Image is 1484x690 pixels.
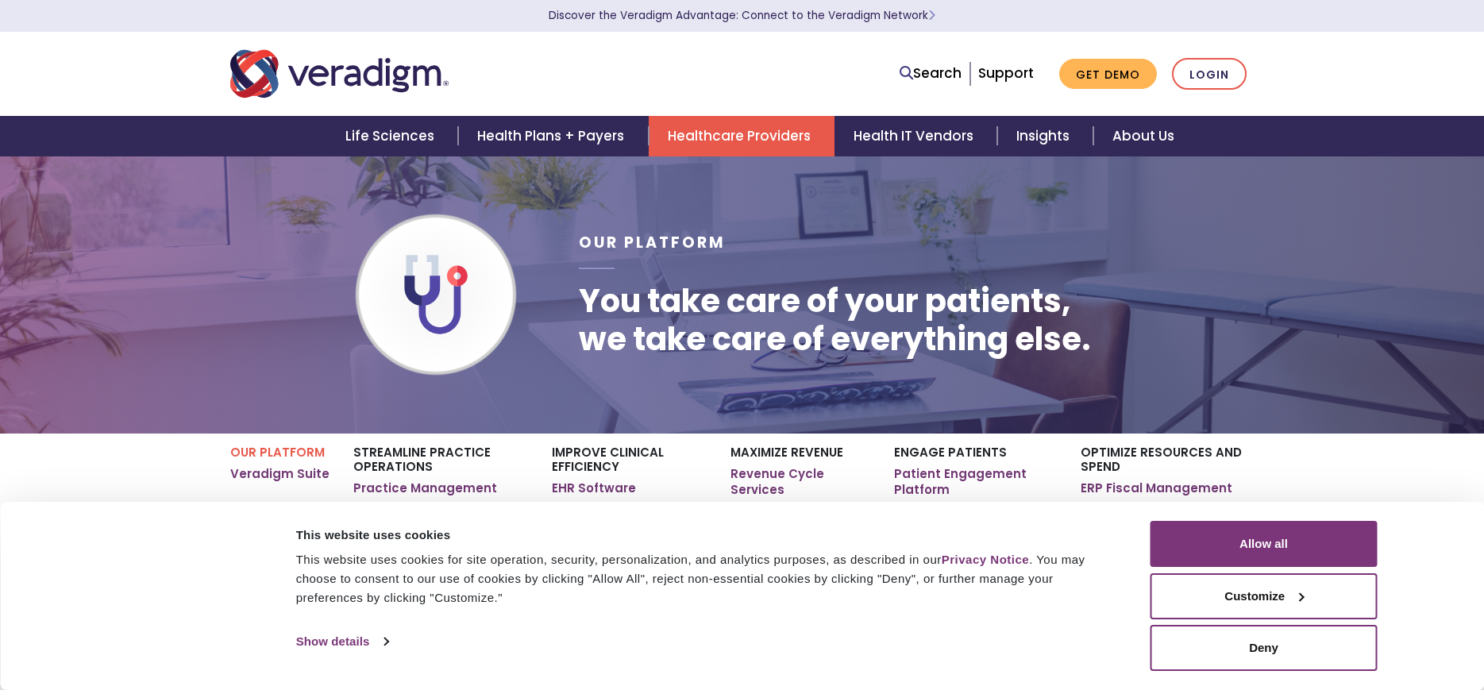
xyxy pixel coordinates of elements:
[579,232,726,253] span: Our Platform
[230,466,330,482] a: Veradigm Suite
[1151,521,1378,567] button: Allow all
[552,480,636,496] a: EHR Software
[1151,573,1378,619] button: Customize
[942,553,1029,566] a: Privacy Notice
[296,550,1115,607] div: This website uses cookies for site operation, security, personalization, and analytics purposes, ...
[296,630,388,653] a: Show details
[649,116,835,156] a: Healthcare Providers
[296,526,1115,545] div: This website uses cookies
[326,116,458,156] a: Life Sciences
[978,64,1034,83] a: Support
[1081,480,1232,496] a: ERP Fiscal Management
[928,8,935,23] span: Learn More
[1172,58,1247,91] a: Login
[353,480,497,496] a: Practice Management
[997,116,1093,156] a: Insights
[1151,625,1378,671] button: Deny
[894,466,1057,497] a: Patient Engagement Platform
[230,48,449,100] img: Veradigm logo
[1059,59,1157,90] a: Get Demo
[730,466,869,497] a: Revenue Cycle Services
[835,116,997,156] a: Health IT Vendors
[458,116,648,156] a: Health Plans + Payers
[579,282,1091,358] h1: You take care of your patients, we take care of everything else.
[900,63,962,84] a: Search
[549,8,935,23] a: Discover the Veradigm Advantage: Connect to the Veradigm NetworkLearn More
[1093,116,1193,156] a: About Us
